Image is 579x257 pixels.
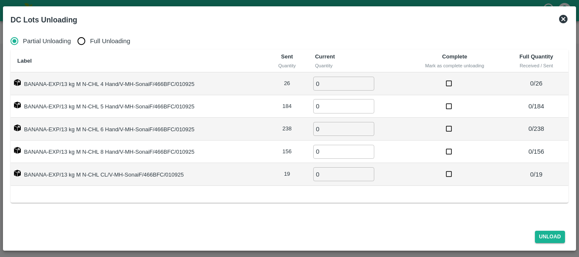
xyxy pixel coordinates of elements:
p: 0 / 184 [507,102,565,111]
p: 0 / 156 [507,147,565,156]
input: 0 [313,122,374,136]
img: box [14,102,21,108]
b: Full Quantity [519,53,553,60]
img: box [14,170,21,177]
p: 0 / 19 [507,170,565,179]
span: Partial Unloading [23,36,71,46]
td: BANANA-EXP/13 kg M N-CHL 6 Hand/V-MH-SonaiF/466BFC/010925 [11,118,266,141]
b: Current [315,53,335,60]
b: Complete [442,53,467,60]
td: 238 [266,118,308,141]
input: 0 [313,167,374,181]
td: 26 [266,72,308,95]
img: box [14,79,21,86]
button: Unload [535,231,565,243]
td: BANANA-EXP/13 kg M N-CHL CL/V-MH-SonaiF/466BFC/010925 [11,163,266,186]
img: box [14,124,21,131]
td: 156 [266,141,308,163]
td: 19 [266,163,308,186]
input: 0 [313,99,374,113]
div: Quantity [273,62,301,69]
td: BANANA-EXP/13 kg M N-CHL 4 Hand/V-MH-SonaiF/466BFC/010925 [11,72,266,95]
div: Received / Sent [511,62,562,69]
p: 0 / 238 [507,124,565,133]
div: Quantity [315,62,398,69]
b: DC Lots Unloading [11,16,77,24]
b: Label [17,58,32,64]
td: BANANA-EXP/13 kg M N-CHL 5 Hand/V-MH-SonaiF/466BFC/010925 [11,95,266,118]
input: 0 [313,77,374,91]
input: 0 [313,145,374,159]
td: BANANA-EXP/13 kg M N-CHL 8 Hand/V-MH-SonaiF/466BFC/010925 [11,141,266,163]
p: 0 / 26 [507,79,565,88]
td: 184 [266,95,308,118]
span: Full Unloading [90,36,130,46]
b: Sent [281,53,293,60]
div: Mark as complete unloading [412,62,497,69]
img: box [14,147,21,154]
